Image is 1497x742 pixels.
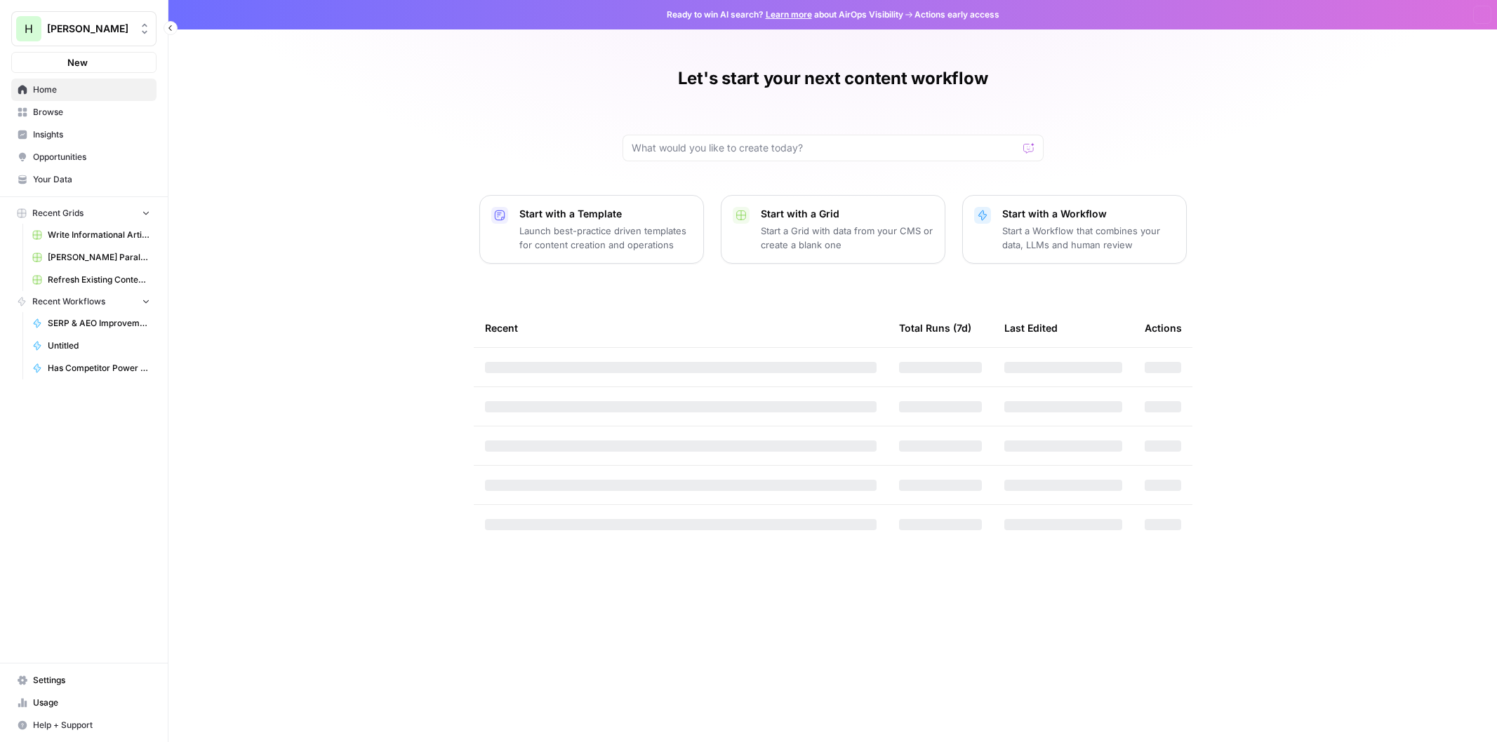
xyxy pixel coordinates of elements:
div: Recent [485,309,877,347]
a: Learn more [766,9,812,20]
span: Ready to win AI search? about AirOps Visibility [667,8,903,21]
p: Start with a Template [519,207,692,221]
span: Refresh Existing Content [DATE] [48,274,150,286]
button: New [11,52,157,73]
p: Start a Workflow that combines your data, LLMs and human review [1002,224,1175,252]
a: Opportunities [11,146,157,168]
button: Start with a TemplateLaunch best-practice driven templates for content creation and operations [479,195,704,264]
span: Your Data [33,173,150,186]
span: Actions early access [914,8,999,21]
button: Start with a GridStart a Grid with data from your CMS or create a blank one [721,195,945,264]
button: Help + Support [11,714,157,736]
p: Start a Grid with data from your CMS or create a blank one [761,224,933,252]
a: Write Informational Article [26,224,157,246]
a: Insights [11,123,157,146]
span: [PERSON_NAME] [47,22,132,36]
button: Recent Grids [11,203,157,224]
p: Start with a Grid [761,207,933,221]
span: Help + Support [33,719,150,731]
a: Home [11,79,157,101]
a: Settings [11,669,157,692]
p: Launch best-practice driven templates for content creation and operations [519,224,692,252]
input: What would you like to create today? [632,141,1018,155]
span: Untitled [48,339,150,352]
div: Total Runs (7d) [899,309,971,347]
span: Settings [33,674,150,687]
a: Browse [11,101,157,123]
a: Has Competitor Power Step on SERPs [26,357,157,379]
button: Workspace: Hasbrook [11,11,157,46]
span: New [67,55,88,69]
div: Actions [1145,309,1182,347]
a: SERP & AEO Improvements 9 2025 [26,312,157,335]
span: Recent Grids [32,207,84,220]
span: SERP & AEO Improvements 9 2025 [48,317,150,330]
span: [PERSON_NAME] Paralegal Grid [48,251,150,264]
a: Refresh Existing Content [DATE] [26,269,157,291]
a: [PERSON_NAME] Paralegal Grid [26,246,157,269]
h1: Let's start your next content workflow [678,67,988,90]
a: Usage [11,692,157,714]
a: Untitled [26,335,157,357]
div: Last Edited [1004,309,1058,347]
span: H [25,20,33,37]
span: Opportunities [33,151,150,163]
span: Home [33,83,150,96]
span: Browse [33,106,150,119]
button: Recent Workflows [11,291,157,312]
p: Start with a Workflow [1002,207,1175,221]
span: Usage [33,696,150,709]
span: Insights [33,128,150,141]
span: Recent Workflows [32,295,105,308]
a: Your Data [11,168,157,191]
span: Has Competitor Power Step on SERPs [48,362,150,375]
span: Write Informational Article [48,229,150,241]
button: Start with a WorkflowStart a Workflow that combines your data, LLMs and human review [962,195,1187,264]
